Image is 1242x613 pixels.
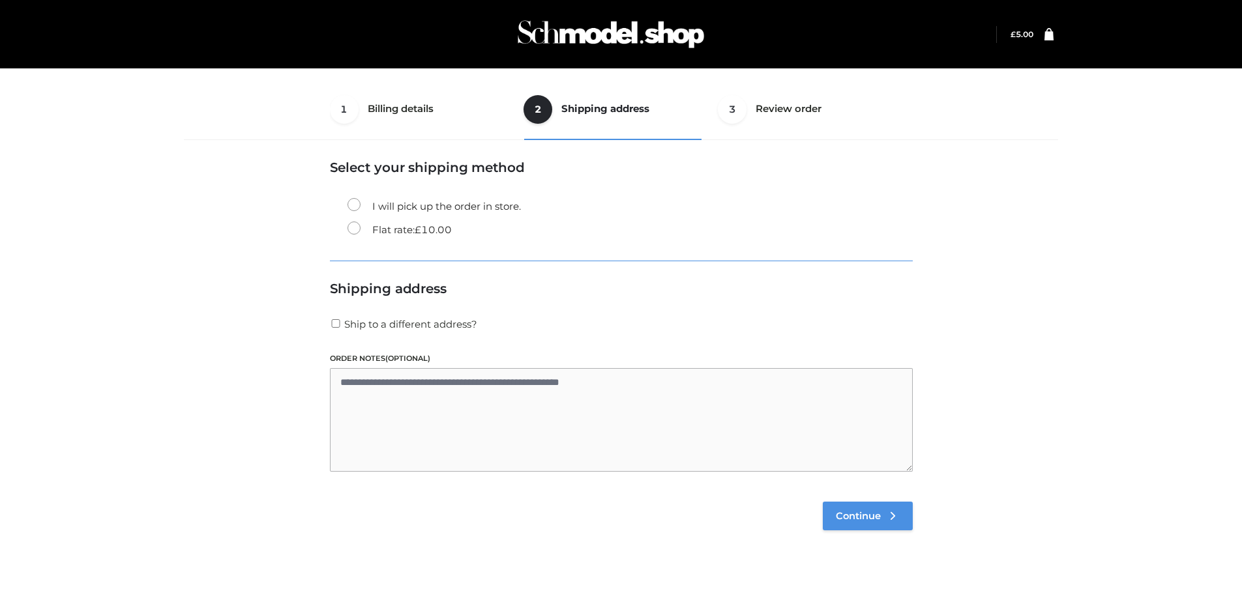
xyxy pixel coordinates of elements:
[330,160,913,175] h3: Select your shipping method
[1011,29,1033,39] bdi: 5.00
[823,502,913,530] a: Continue
[1011,29,1033,39] a: £5.00
[344,318,477,330] span: Ship to a different address?
[1011,29,1016,39] span: £
[415,223,452,236] bdi: 10.00
[385,354,430,363] span: (optional)
[330,319,342,328] input: Ship to a different address?
[330,281,913,296] h3: Shipping address
[415,223,421,236] span: £
[347,221,452,238] label: Flat rate:
[330,352,913,365] label: Order notes
[513,8,709,60] img: Schmodel Admin 964
[836,510,881,522] span: Continue
[347,198,521,215] label: I will pick up the order in store.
